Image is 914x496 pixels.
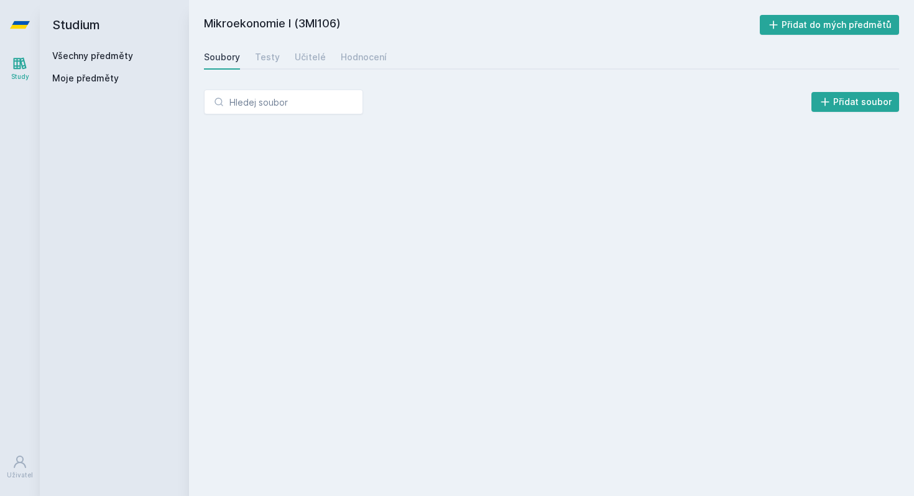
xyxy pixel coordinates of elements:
button: Přidat soubor [811,92,900,112]
span: Moje předměty [52,72,119,85]
a: Uživatel [2,448,37,486]
div: Study [11,72,29,81]
a: Soubory [204,45,240,70]
div: Učitelé [295,51,326,63]
div: Uživatel [7,471,33,480]
div: Hodnocení [341,51,387,63]
a: Všechny předměty [52,50,133,61]
a: Hodnocení [341,45,387,70]
h2: Mikroekonomie I (3MI106) [204,15,760,35]
button: Přidat do mých předmětů [760,15,900,35]
div: Testy [255,51,280,63]
a: Testy [255,45,280,70]
input: Hledej soubor [204,90,363,114]
div: Soubory [204,51,240,63]
a: Učitelé [295,45,326,70]
a: Study [2,50,37,88]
